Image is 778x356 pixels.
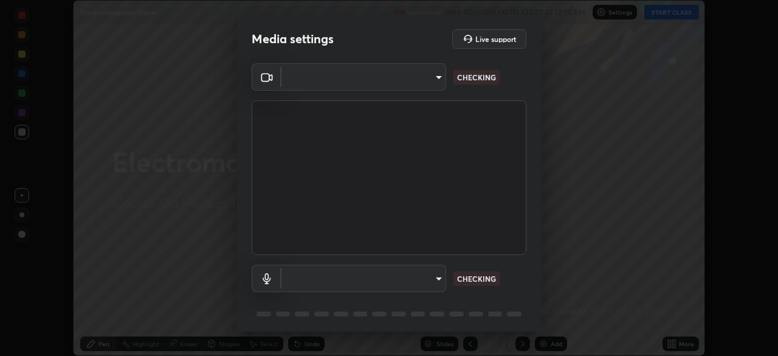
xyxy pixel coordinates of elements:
h5: Live support [475,35,516,43]
p: CHECKING [457,72,496,83]
h2: Media settings [252,31,334,47]
div: ​ [281,63,446,91]
p: CHECKING [457,273,496,284]
div: ​ [281,265,446,292]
